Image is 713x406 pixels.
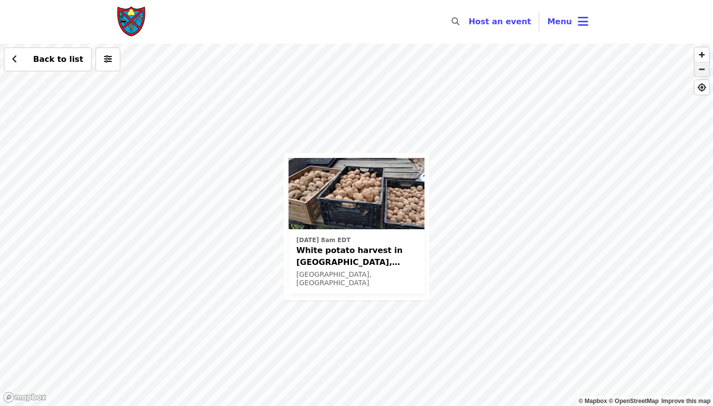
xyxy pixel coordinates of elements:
[297,245,417,268] span: White potato harvest in [GEOGRAPHIC_DATA], [GEOGRAPHIC_DATA] on 9/13!
[3,392,47,403] a: Mapbox logo
[662,398,711,405] a: Map feedback
[96,48,120,71] button: More filters (0 selected)
[578,14,588,29] i: bars icon
[289,158,425,229] img: White potato harvest in Stantonsburg, NC on 9/13! organized by Society of St. Andrew
[695,80,709,95] button: Find My Location
[104,54,112,64] i: sliders-h icon
[297,270,417,287] div: [GEOGRAPHIC_DATA], [GEOGRAPHIC_DATA]
[4,48,92,71] button: Back to list
[579,398,608,405] a: Mapbox
[609,398,659,405] a: OpenStreetMap
[695,48,709,62] button: Zoom In
[297,236,351,245] time: [DATE] 8am EDT
[468,17,531,26] a: Host an event
[33,54,83,64] span: Back to list
[695,62,709,76] button: Zoom Out
[289,158,425,293] a: See details for "White potato harvest in Stantonsburg, NC on 9/13!"
[117,6,147,38] img: Society of St. Andrew - Home
[539,10,596,34] button: Toggle account menu
[12,54,17,64] i: chevron-left icon
[547,17,572,26] span: Menu
[452,17,459,26] i: search icon
[465,10,473,34] input: Search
